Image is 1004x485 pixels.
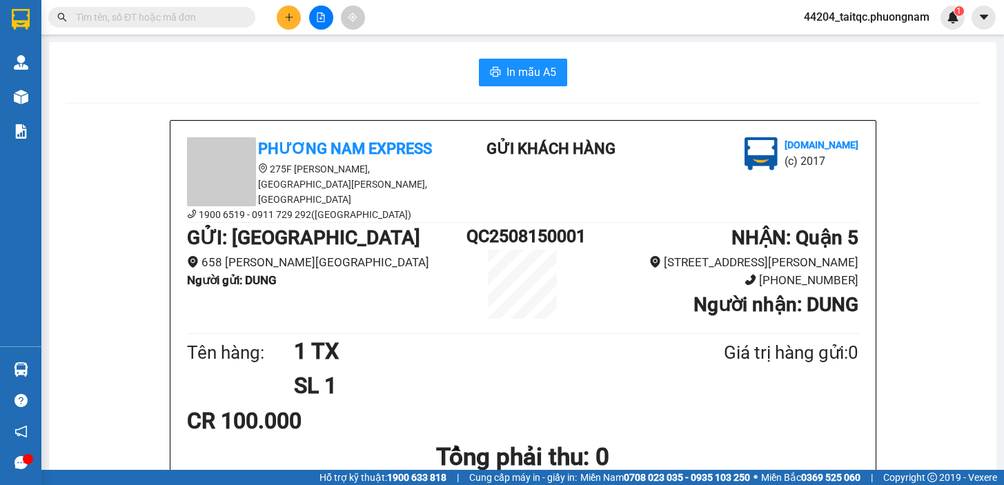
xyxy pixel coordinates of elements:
[506,63,556,81] span: In mẫu A5
[624,472,750,483] strong: 0708 023 035 - 0935 103 250
[187,404,409,438] div: CR 100.000
[187,339,295,367] div: Tên hàng:
[479,59,567,86] button: printerIn mẫu A5
[761,470,860,485] span: Miền Bắc
[954,6,964,16] sup: 1
[580,470,750,485] span: Miền Nam
[649,256,661,268] span: environment
[14,55,28,70] img: warehouse-icon
[258,164,268,173] span: environment
[319,470,446,485] span: Hỗ trợ kỹ thuật:
[284,12,294,22] span: plus
[490,66,501,79] span: printer
[871,470,873,485] span: |
[187,207,435,222] li: 1900 6519 - 0911 729 292([GEOGRAPHIC_DATA])
[579,271,859,290] li: [PHONE_NUMBER]
[258,140,432,157] b: Phương Nam Express
[14,394,28,407] span: question-circle
[693,293,858,316] b: Người nhận : DUNG
[927,473,937,482] span: copyright
[731,226,858,249] b: NHẬN : Quận 5
[947,11,959,23] img: icon-new-feature
[978,11,990,23] span: caret-down
[579,253,859,272] li: [STREET_ADDRESS][PERSON_NAME]
[469,470,577,485] span: Cung cấp máy in - giấy in:
[341,6,365,30] button: aim
[956,6,961,16] span: 1
[14,90,28,104] img: warehouse-icon
[187,273,277,287] b: Người gửi : DUNG
[14,425,28,438] span: notification
[14,456,28,469] span: message
[76,10,239,25] input: Tìm tên, số ĐT hoặc mã đơn
[457,470,459,485] span: |
[187,253,467,272] li: 658 [PERSON_NAME][GEOGRAPHIC_DATA]
[785,152,858,170] li: (c) 2017
[348,12,357,22] span: aim
[793,8,941,26] span: 44204_taitqc.phuongnam
[745,137,778,170] img: logo.jpg
[277,6,301,30] button: plus
[785,139,858,150] b: [DOMAIN_NAME]
[387,472,446,483] strong: 1900 633 818
[745,274,756,286] span: phone
[187,256,199,268] span: environment
[14,362,28,377] img: warehouse-icon
[316,12,326,22] span: file-add
[466,223,578,250] h1: QC2508150001
[57,12,67,22] span: search
[294,368,657,403] h1: SL 1
[754,475,758,480] span: ⚪️
[187,209,197,219] span: phone
[187,161,435,207] li: 275F [PERSON_NAME], [GEOGRAPHIC_DATA][PERSON_NAME], [GEOGRAPHIC_DATA]
[972,6,996,30] button: caret-down
[309,6,333,30] button: file-add
[187,226,420,249] b: GỬI : [GEOGRAPHIC_DATA]
[801,472,860,483] strong: 0369 525 060
[657,339,858,367] div: Giá trị hàng gửi: 0
[486,140,616,157] b: Gửi khách hàng
[294,334,657,368] h1: 1 TX
[12,9,30,30] img: logo-vxr
[14,124,28,139] img: solution-icon
[187,438,859,476] h1: Tổng phải thu: 0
